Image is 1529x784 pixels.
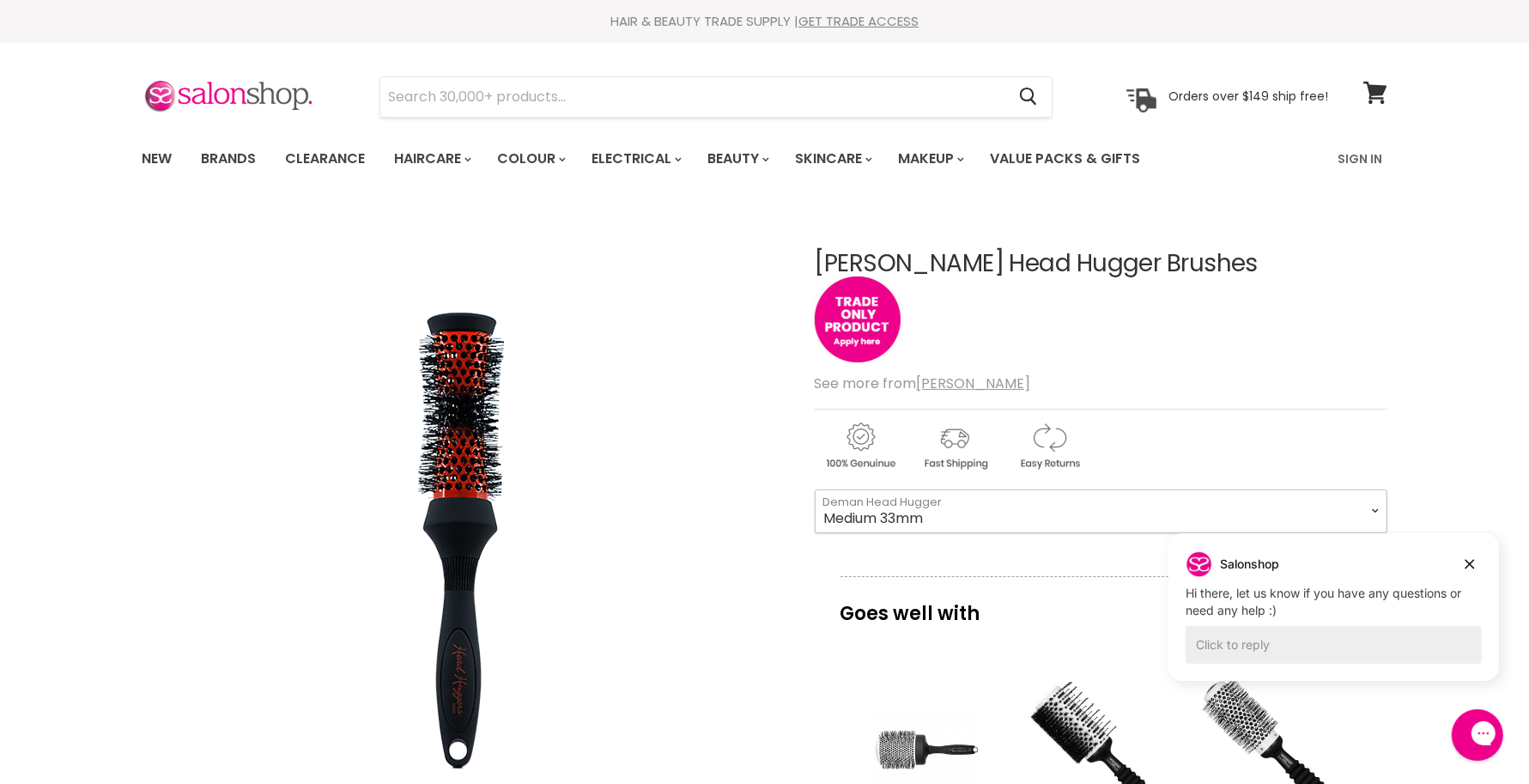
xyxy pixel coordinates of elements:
[978,141,1154,177] a: Value Packs & Gifts
[379,76,1053,118] form: Product
[815,251,1387,277] h1: [PERSON_NAME] Head Hugger Brushes
[1004,420,1095,472] img: returns.gif
[579,141,692,177] a: Electrical
[1006,77,1052,117] button: Search
[815,420,906,472] img: genuine.gif
[1328,141,1393,177] a: Sign In
[1169,88,1329,104] p: Orders over $149 ship free!
[485,141,576,177] a: Colour
[121,13,1409,30] div: HAIR & BEAUTY TRADE SUPPLY |
[1156,531,1512,707] iframe: Gorgias live chat campaigns
[695,141,780,177] a: Beauty
[273,141,379,177] a: Clearance
[815,374,1031,393] span: See more from
[917,374,1031,393] a: [PERSON_NAME]
[121,134,1409,184] nav: Main
[783,141,883,177] a: Skincare
[380,77,1006,117] input: Search
[189,141,270,177] a: Brands
[815,277,901,362] img: tradeonly_small.jpg
[909,420,1000,472] img: shipping.gif
[840,576,1362,633] p: Goes well with
[886,141,974,177] a: Makeup
[1443,703,1512,767] iframe: Gorgias live chat messenger
[798,12,919,30] a: GET TRADE ACCESS
[130,141,185,177] a: New
[130,134,1241,184] ul: Main menu
[382,141,482,177] a: Haircare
